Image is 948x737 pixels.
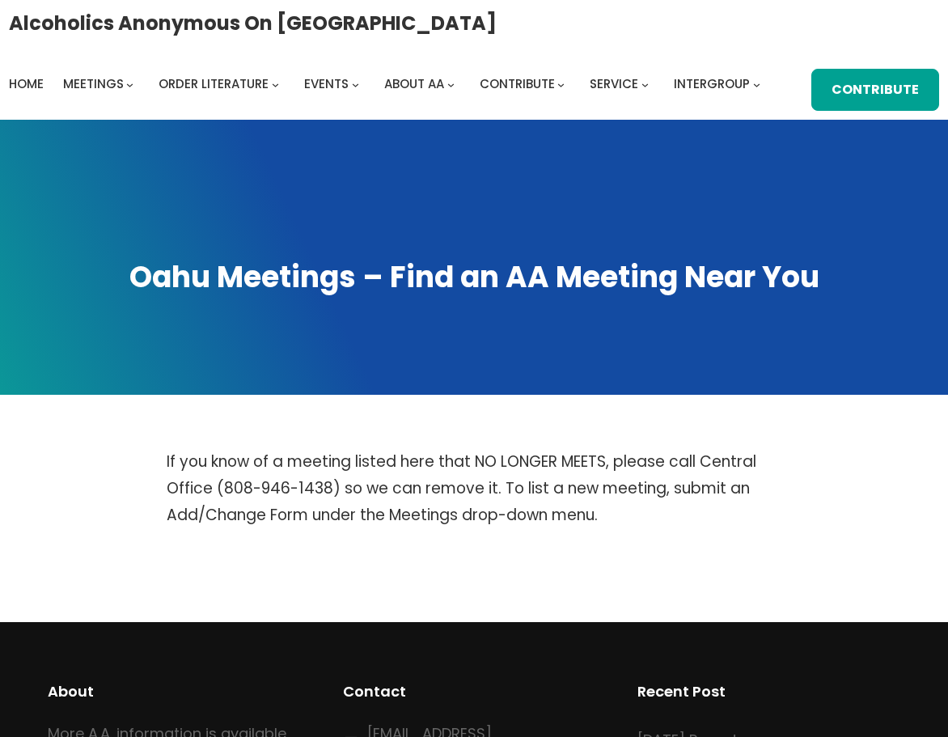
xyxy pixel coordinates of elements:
[811,69,939,111] a: Contribute
[447,80,455,87] button: About AA submenu
[590,75,638,92] span: Service
[637,680,900,703] h2: Recent Post
[480,73,555,95] a: Contribute
[48,680,311,703] h2: About
[9,73,44,95] a: Home
[641,80,649,87] button: Service submenu
[63,73,124,95] a: Meetings
[674,75,750,92] span: Intergroup
[304,75,349,92] span: Events
[15,258,933,298] h1: Oahu Meetings – Find an AA Meeting Near You
[480,75,555,92] span: Contribute
[159,75,269,92] span: Order Literature
[674,73,750,95] a: Intergroup
[126,80,133,87] button: Meetings submenu
[352,80,359,87] button: Events submenu
[63,75,124,92] span: Meetings
[304,73,349,95] a: Events
[384,75,444,92] span: About AA
[272,80,279,87] button: Order Literature submenu
[590,73,638,95] a: Service
[557,80,565,87] button: Contribute submenu
[9,6,497,40] a: Alcoholics Anonymous on [GEOGRAPHIC_DATA]
[167,449,781,528] p: If you know of a meeting listed here that NO LONGER MEETS, please call Central Office (808-946-14...
[9,73,766,95] nav: Intergroup
[384,73,444,95] a: About AA
[343,680,606,703] h2: Contact
[9,75,44,92] span: Home
[753,80,760,87] button: Intergroup submenu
